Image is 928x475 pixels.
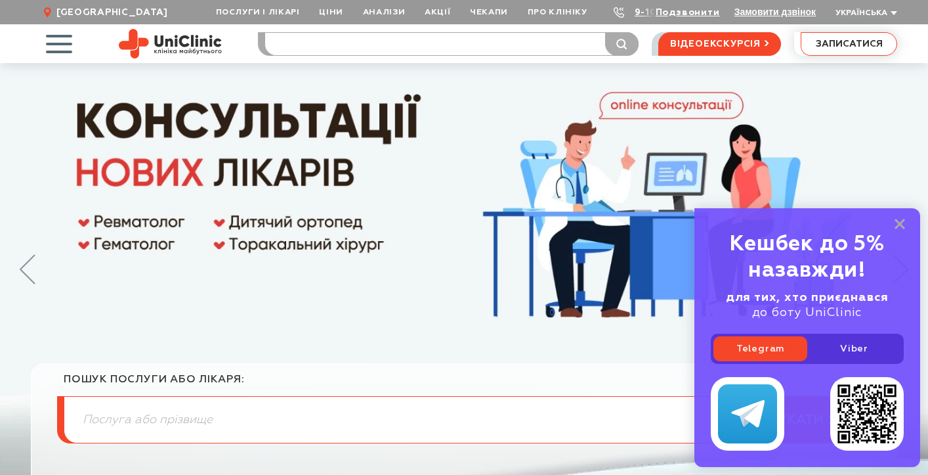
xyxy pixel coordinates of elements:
div: Кешбек до 5% назавжди! [711,231,904,284]
span: Українська [835,9,887,17]
div: пошук послуги або лікаря: [64,373,864,396]
a: Viber [807,336,901,361]
b: для тих, хто приєднався [726,292,889,304]
button: Замовити дзвінок [734,7,816,17]
div: до боту UniClinic [711,290,904,321]
a: Подзвонити [656,8,720,17]
span: записатися [816,39,883,49]
button: записатися [801,32,897,56]
img: Uniclinic [119,29,222,58]
a: відеоекскурсія [658,32,781,56]
button: Українська [832,9,897,18]
a: Telegram [713,336,807,361]
span: [GEOGRAPHIC_DATA] [56,7,168,18]
input: Послуга або прізвище [64,397,864,443]
input: Послуга або прізвище [265,33,638,55]
span: відеоекскурсія [670,33,761,55]
a: 9-103 [635,8,664,17]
